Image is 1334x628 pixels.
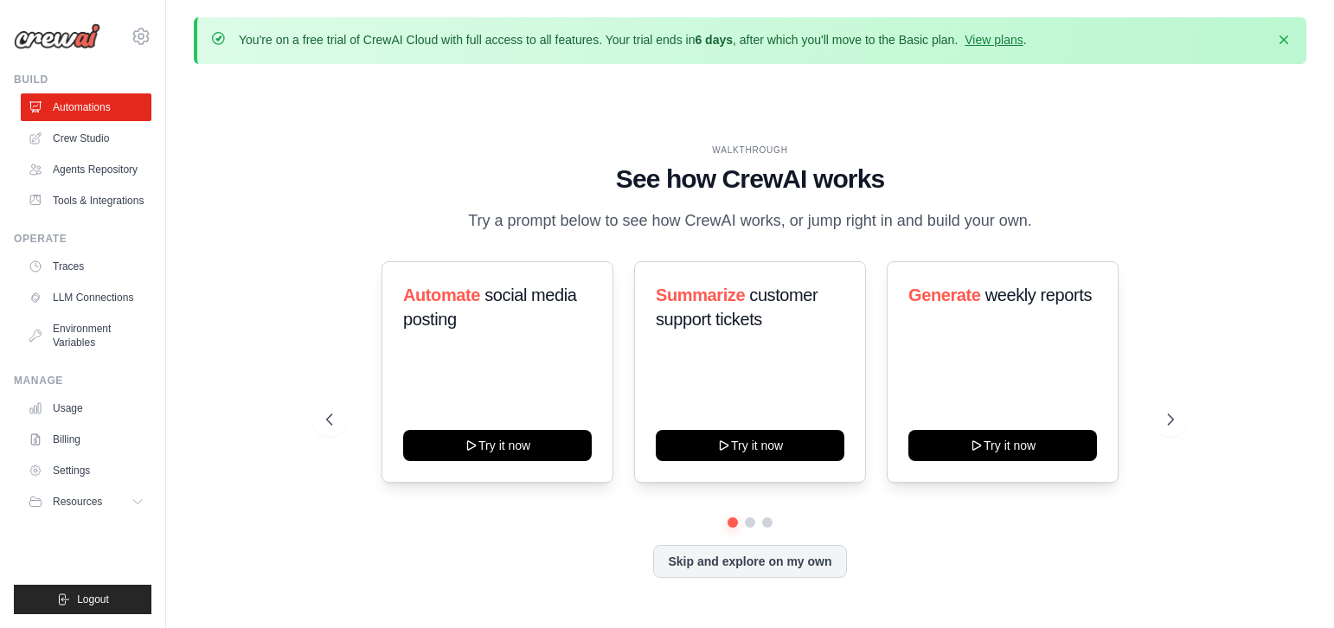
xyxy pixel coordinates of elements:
[656,285,818,329] span: customer support tickets
[21,156,151,183] a: Agents Repository
[985,285,1092,304] span: weekly reports
[695,33,733,47] strong: 6 days
[14,73,151,87] div: Build
[14,374,151,388] div: Manage
[21,93,151,121] a: Automations
[1247,545,1334,628] iframe: Chat Widget
[653,545,846,578] button: Skip and explore on my own
[403,430,592,461] button: Try it now
[14,232,151,246] div: Operate
[14,23,100,49] img: Logo
[21,457,151,484] a: Settings
[965,33,1023,47] a: View plans
[21,284,151,311] a: LLM Connections
[403,285,577,329] span: social media posting
[21,426,151,453] a: Billing
[459,208,1041,234] p: Try a prompt below to see how CrewAI works, or jump right in and build your own.
[326,144,1175,157] div: WALKTHROUGH
[14,585,151,614] button: Logout
[908,285,981,304] span: Generate
[21,125,151,152] a: Crew Studio
[656,430,844,461] button: Try it now
[908,430,1097,461] button: Try it now
[21,253,151,280] a: Traces
[21,488,151,516] button: Resources
[21,187,151,215] a: Tools & Integrations
[21,315,151,356] a: Environment Variables
[53,495,102,509] span: Resources
[326,163,1175,195] h1: See how CrewAI works
[403,285,480,304] span: Automate
[239,31,1027,48] p: You're on a free trial of CrewAI Cloud with full access to all features. Your trial ends in , aft...
[656,285,745,304] span: Summarize
[77,593,109,606] span: Logout
[21,394,151,422] a: Usage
